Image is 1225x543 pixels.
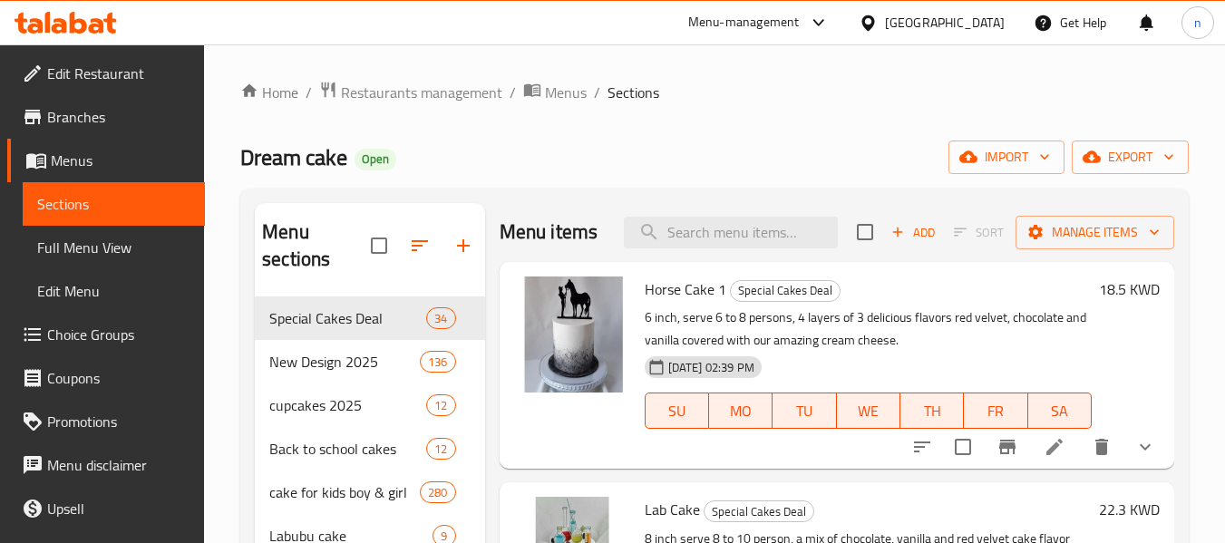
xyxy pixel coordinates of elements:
[23,226,205,269] a: Full Menu View
[884,218,942,247] span: Add item
[1030,221,1160,244] span: Manage items
[47,367,190,389] span: Coupons
[624,217,838,248] input: search
[427,441,454,458] span: 12
[269,394,426,416] span: cupcakes 2025
[7,487,205,530] a: Upsell
[47,63,190,84] span: Edit Restaurant
[986,425,1029,469] button: Branch-specific-item
[884,218,942,247] button: Add
[709,393,773,429] button: MO
[240,137,347,178] span: Dream cake
[645,276,726,303] span: Horse Cake 1
[269,481,420,503] span: cake for kids boy & girl
[360,227,398,265] span: Select all sections
[1072,141,1189,174] button: export
[47,106,190,128] span: Branches
[37,193,190,215] span: Sections
[780,398,829,424] span: TU
[420,481,455,503] div: items
[37,280,190,302] span: Edit Menu
[426,438,455,460] div: items
[688,12,800,34] div: Menu-management
[426,394,455,416] div: items
[716,398,765,424] span: MO
[7,356,205,400] a: Coupons
[1099,497,1160,522] h6: 22.3 KWD
[355,149,396,170] div: Open
[7,139,205,182] a: Menus
[269,351,420,373] span: New Design 2025
[1044,436,1065,458] a: Edit menu item
[421,354,454,371] span: 136
[889,222,938,243] span: Add
[51,150,190,171] span: Menus
[523,81,587,104] a: Menus
[47,454,190,476] span: Menu disclaimer
[773,393,836,429] button: TU
[269,438,426,460] div: Back to school cakes
[255,470,484,514] div: cake for kids boy & girl280
[37,237,190,258] span: Full Menu View
[341,82,502,103] span: Restaurants management
[704,500,814,522] div: Special Cakes Deal
[594,82,600,103] li: /
[510,82,516,103] li: /
[948,141,1065,174] button: import
[442,224,485,267] button: Add section
[262,218,370,273] h2: Menu sections
[427,397,454,414] span: 12
[23,269,205,313] a: Edit Menu
[500,218,598,246] h2: Menu items
[421,484,454,501] span: 280
[971,398,1020,424] span: FR
[844,398,893,424] span: WE
[514,276,630,393] img: Horse Cake 1
[705,501,813,522] span: Special Cakes Deal
[1035,398,1084,424] span: SA
[7,52,205,95] a: Edit Restaurant
[47,498,190,519] span: Upsell
[7,443,205,487] a: Menu disclaimer
[240,81,1189,104] nav: breadcrumb
[608,82,659,103] span: Sections
[731,280,840,301] span: Special Cakes Deal
[1099,276,1160,302] h6: 18.5 KWD
[1134,436,1156,458] svg: Show Choices
[355,151,396,167] span: Open
[255,427,484,470] div: Back to school cakes12
[269,307,426,329] span: Special Cakes Deal
[1194,13,1201,33] span: n
[427,310,454,327] span: 34
[846,213,884,251] span: Select section
[426,307,455,329] div: items
[885,13,1005,33] div: [GEOGRAPHIC_DATA]
[306,82,312,103] li: /
[900,393,964,429] button: TH
[255,296,484,340] div: Special Cakes Deal34
[944,428,982,466] span: Select to update
[645,393,709,429] button: SU
[319,81,502,104] a: Restaurants management
[653,398,702,424] span: SU
[900,425,944,469] button: sort-choices
[1016,216,1174,249] button: Manage items
[255,383,484,427] div: cupcakes 202512
[645,496,700,523] span: Lab Cake
[1028,393,1092,429] button: SA
[47,411,190,432] span: Promotions
[1086,146,1174,169] span: export
[964,393,1027,429] button: FR
[255,340,484,383] div: New Design 2025136
[7,400,205,443] a: Promotions
[545,82,587,103] span: Menus
[645,306,1092,352] p: 6 inch, serve 6 to 8 persons, 4 layers of 3 delicious flavors red velvet, chocolate and vanilla c...
[942,218,1016,247] span: Select section first
[963,146,1050,169] span: import
[240,82,298,103] a: Home
[661,359,762,376] span: [DATE] 02:39 PM
[730,280,841,302] div: Special Cakes Deal
[908,398,957,424] span: TH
